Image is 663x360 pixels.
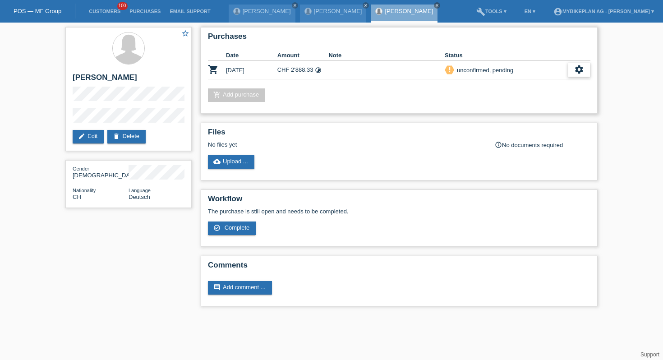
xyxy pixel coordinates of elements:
i: delete [113,133,120,140]
i: check_circle_outline [213,224,221,231]
span: Switzerland [73,194,81,200]
i: star_border [181,29,189,37]
span: 100 [117,2,128,10]
a: Customers [84,9,125,14]
a: buildTools ▾ [472,9,511,14]
i: account_circle [553,7,562,16]
span: Gender [73,166,89,171]
a: [PERSON_NAME] [385,8,433,14]
th: Note [328,50,445,61]
a: Purchases [125,9,165,14]
a: POS — MF Group [14,8,61,14]
a: close [292,2,298,9]
a: [PERSON_NAME] [314,8,362,14]
td: [DATE] [226,61,277,79]
a: deleteDelete [107,130,146,143]
a: commentAdd comment ... [208,281,272,295]
a: close [434,2,440,9]
span: Language [129,188,151,193]
i: build [476,7,485,16]
i: comment [213,284,221,291]
p: The purchase is still open and needs to be completed. [208,208,590,215]
a: [PERSON_NAME] [243,8,291,14]
i: close [435,3,439,8]
i: edit [78,133,85,140]
h2: Comments [208,261,590,274]
a: check_circle_outline Complete [208,222,256,235]
th: Status [445,50,568,61]
div: No files yet [208,141,483,148]
i: close [293,3,297,8]
i: info_outline [495,141,502,148]
span: Deutsch [129,194,150,200]
th: Date [226,50,277,61]
i: cloud_upload [213,158,221,165]
a: EN ▾ [520,9,540,14]
h2: Workflow [208,194,590,208]
a: Email Support [165,9,215,14]
a: close [363,2,369,9]
div: unconfirmed, pending [454,65,513,75]
a: editEdit [73,130,104,143]
i: add_shopping_cart [213,91,221,98]
i: 36 instalments [315,67,322,74]
i: POSP00026135 [208,64,219,75]
i: settings [574,65,584,74]
i: close [364,3,368,8]
a: cloud_uploadUpload ... [208,155,254,169]
i: priority_high [447,66,453,73]
h2: [PERSON_NAME] [73,73,184,87]
span: Nationality [73,188,96,193]
h2: Purchases [208,32,590,46]
a: add_shopping_cartAdd purchase [208,88,265,102]
th: Amount [277,50,329,61]
a: Support [640,351,659,358]
a: star_border [181,29,189,39]
a: account_circleMybikeplan AG - [PERSON_NAME] ▾ [549,9,658,14]
div: [DEMOGRAPHIC_DATA] [73,165,129,179]
span: Complete [225,224,250,231]
div: No documents required [495,141,590,148]
td: CHF 2'888.33 [277,61,329,79]
h2: Files [208,128,590,141]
